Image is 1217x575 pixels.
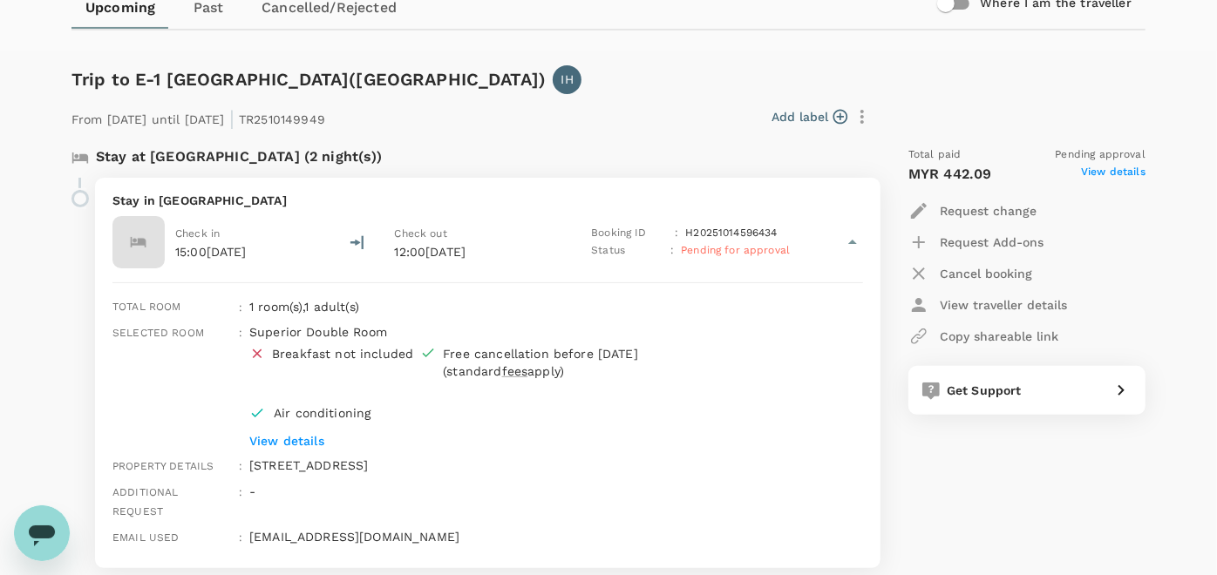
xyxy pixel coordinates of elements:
span: Get Support [947,383,1022,397]
button: View traveller details [908,289,1067,321]
p: Stay at [GEOGRAPHIC_DATA] (2 night(s)) [96,146,383,167]
p: [STREET_ADDRESS] [249,457,863,474]
span: Additional request [112,486,179,517]
button: Request change [908,195,1037,227]
p: 15:00[DATE] [175,243,247,260]
span: Pending for approval [681,244,790,256]
p: H20251014596434 [685,225,777,242]
span: | [229,106,235,131]
h6: Trip to E-1 [GEOGRAPHIC_DATA]([GEOGRAPHIC_DATA]) [71,65,546,93]
p: Booking ID [591,225,668,242]
span: Selected room [112,327,204,339]
p: Stay in [GEOGRAPHIC_DATA] [112,192,863,209]
p: View traveller details [940,296,1067,314]
p: Copy shareable link [940,328,1058,345]
p: : [675,225,678,242]
p: View details [249,432,811,450]
span: Check out [395,227,447,240]
p: Status [591,242,663,260]
p: 12:00[DATE] [395,243,561,260]
p: - [249,483,863,500]
div: Breakfast not included [272,345,413,362]
div: Free cancellation before [DATE] (standard apply) [443,345,728,380]
p: MYR 442.09 [908,164,992,185]
p: Cancel booking [940,265,1032,282]
span: : [239,327,242,339]
span: Pending approval [1056,146,1146,164]
p: [EMAIL_ADDRESS][DOMAIN_NAME] [249,528,863,545]
span: : [239,460,242,472]
p: : [670,242,674,260]
p: Air conditioning [274,404,423,422]
p: From [DATE] until [DATE] TR2510149949 [71,101,325,132]
iframe: Button to launch messaging window [14,505,70,561]
p: IH [561,71,574,88]
button: Add label [772,108,847,125]
span: Email used [112,531,180,544]
span: : [239,301,242,314]
p: Request change [940,202,1037,220]
span: Property details [112,460,214,472]
button: Request Add-ons [908,227,1044,258]
p: Superior Double Room [249,323,811,341]
button: Copy shareable link [908,321,1058,352]
span: : [239,486,242,498]
button: Cancel booking [908,258,1032,289]
span: : [239,531,242,544]
p: Request Add-ons [940,233,1044,251]
span: 1 room(s) , 1 adult(s) [249,300,359,314]
span: Check in [175,227,220,240]
span: View details [1081,164,1146,185]
span: Total paid [908,146,962,164]
span: Total room [112,301,181,313]
span: fees [502,364,528,378]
